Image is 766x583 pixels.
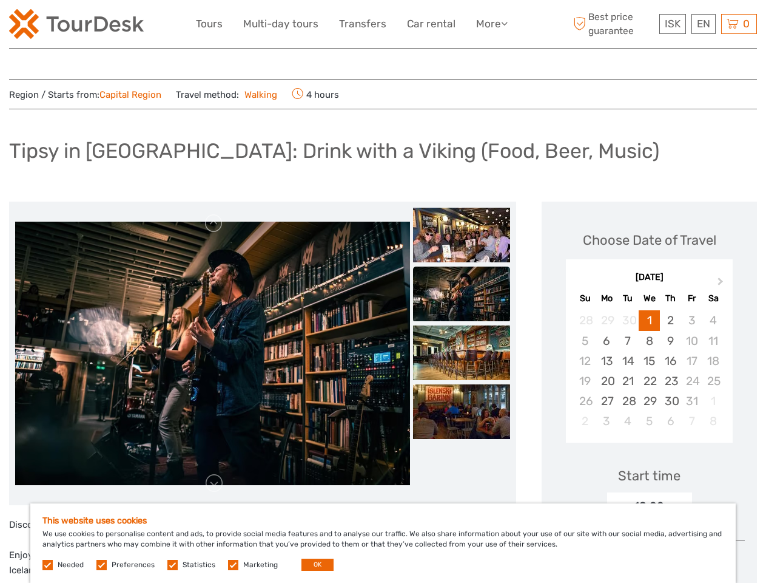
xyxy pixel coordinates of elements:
div: Not available Friday, November 7th, 2025 [681,411,702,431]
div: Not available Sunday, September 28th, 2025 [574,310,596,330]
div: Fr [681,290,702,307]
div: Choose Monday, November 3rd, 2025 [596,411,617,431]
div: Tu [617,290,639,307]
img: 120-15d4194f-c635-41b9-a512-a3cb382bfb57_logo_small.png [9,9,144,39]
div: Not available Sunday, October 19th, 2025 [574,371,596,391]
div: EN [691,14,716,34]
div: Choose Wednesday, October 15th, 2025 [639,351,660,371]
button: Next Month [712,274,731,294]
div: Not available Friday, October 17th, 2025 [681,351,702,371]
div: Choose Tuesday, October 7th, 2025 [617,331,639,351]
label: Needed [58,560,84,570]
div: Not available Saturday, October 18th, 2025 [702,351,724,371]
div: Choose Monday, October 20th, 2025 [596,371,617,391]
a: Tours [196,15,223,33]
p: Discover the best of [GEOGRAPHIC_DATA]'s nightlife on a guided pub crawl. [9,517,516,533]
div: Choose Monday, October 27th, 2025 [596,391,617,411]
div: Choose Wednesday, October 1st, 2025 [639,310,660,330]
div: Choose Thursday, October 9th, 2025 [660,331,681,351]
a: Multi-day tours [243,15,318,33]
div: Choose Thursday, October 23rd, 2025 [660,371,681,391]
span: Best price guarantee [570,10,656,37]
div: Not available Saturday, October 25th, 2025 [702,371,724,391]
div: month 2025-10 [569,310,728,431]
a: Car rental [407,15,455,33]
img: 6d8081ecf5bc494880eb1c7ed82cc9c1_slider_thumbnail.jpeg [413,267,510,321]
p: We're away right now. Please check back later! [17,21,137,31]
div: We use cookies to personalise content and ads, to provide social media features and to analyse ou... [30,503,736,583]
div: Not available Friday, October 24th, 2025 [681,371,702,391]
div: Mo [596,290,617,307]
div: Not available Friday, October 10th, 2025 [681,331,702,351]
p: Enjoy beers with an Icelandic guide and learn about the Viking history and folklore from your gui... [9,548,516,579]
a: Capital Region [99,89,161,100]
div: [DATE] [566,271,733,284]
div: Choose Monday, October 6th, 2025 [596,331,617,351]
div: Not available Saturday, November 1st, 2025 [702,391,724,411]
div: Sa [702,290,724,307]
img: 66a0b9e32ec74b91aef64ce8996ba290_slider_thumbnail.jpeg [413,208,510,262]
div: We [639,290,660,307]
div: Choose Wednesday, October 8th, 2025 [639,331,660,351]
img: 7bbd223aca7a4c25abbee15f9a10e7e9_slider_thumbnail.jpeg [413,326,510,380]
label: Marketing [243,560,278,570]
div: Not available Friday, October 31st, 2025 [681,391,702,411]
button: OK [301,559,334,571]
label: Preferences [112,560,155,570]
label: Statistics [183,560,215,570]
div: Choose Tuesday, October 28th, 2025 [617,391,639,411]
div: Choose Tuesday, October 21st, 2025 [617,371,639,391]
div: Not available Sunday, October 26th, 2025 [574,391,596,411]
div: Choose Wednesday, November 5th, 2025 [639,411,660,431]
div: Choose Thursday, October 2nd, 2025 [660,310,681,330]
h5: This website uses cookies [42,516,724,526]
div: Choose Date of Travel [583,231,716,250]
div: Start time [618,466,680,485]
div: Not available Sunday, October 5th, 2025 [574,331,596,351]
div: Choose Tuesday, November 4th, 2025 [617,411,639,431]
a: Transfers [339,15,386,33]
div: Su [574,290,596,307]
button: Open LiveChat chat widget [139,19,154,33]
div: Choose Thursday, October 30th, 2025 [660,391,681,411]
div: Not available Saturday, November 8th, 2025 [702,411,724,431]
a: Walking [239,89,277,100]
img: 3e0c82568012446186f3c4f6aee1c393_slider_thumbnail.jpeg [413,384,510,439]
span: ISK [665,18,680,30]
div: Not available Saturday, October 4th, 2025 [702,310,724,330]
div: Choose Monday, October 13th, 2025 [596,351,617,371]
div: Not available Sunday, October 12th, 2025 [574,351,596,371]
a: More [476,15,508,33]
div: 18:00 [607,493,692,520]
span: Region / Starts from: [9,89,161,101]
div: Not available Sunday, November 2nd, 2025 [574,411,596,431]
span: Travel method: [176,86,277,103]
div: Choose Wednesday, October 22nd, 2025 [639,371,660,391]
span: 4 hours [292,86,339,103]
div: Th [660,290,681,307]
div: Not available Saturday, October 11th, 2025 [702,331,724,351]
span: 0 [741,18,751,30]
div: Not available Monday, September 29th, 2025 [596,310,617,330]
div: Not available Tuesday, September 30th, 2025 [617,310,639,330]
div: Choose Thursday, October 16th, 2025 [660,351,681,371]
div: Choose Wednesday, October 29th, 2025 [639,391,660,411]
img: 6d8081ecf5bc494880eb1c7ed82cc9c1_main_slider.jpeg [15,222,410,485]
div: Choose Thursday, November 6th, 2025 [660,411,681,431]
div: Not available Friday, October 3rd, 2025 [681,310,702,330]
h1: Tipsy in [GEOGRAPHIC_DATA]: Drink with a Viking (Food, Beer, Music) [9,138,659,163]
div: Choose Tuesday, October 14th, 2025 [617,351,639,371]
